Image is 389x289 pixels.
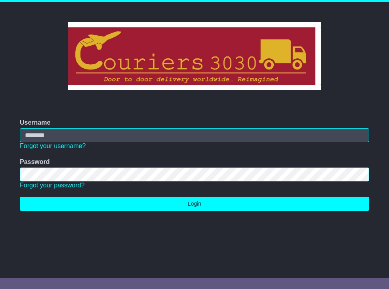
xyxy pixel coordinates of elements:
img: Couriers 3030 [68,22,321,90]
label: Password [20,158,50,166]
a: Forgot your password? [20,182,85,189]
button: Login [20,197,369,211]
a: Forgot your username? [20,143,86,149]
label: Username [20,119,50,126]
